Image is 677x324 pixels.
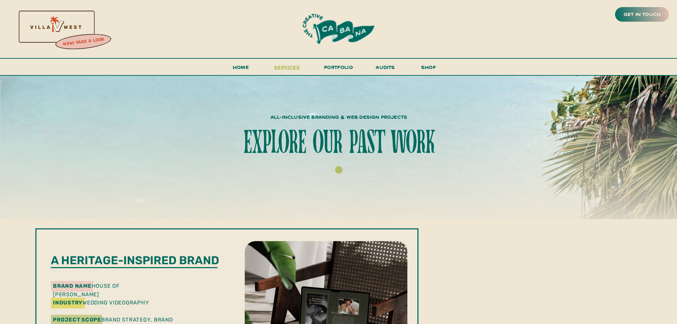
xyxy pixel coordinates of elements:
p: wedding videography [53,298,214,306]
a: get in touch [622,10,662,20]
h1: explore our past work [216,128,462,159]
a: Home [230,63,252,76]
b: Project Scope [53,317,101,323]
p: A heritage-inspired brand [51,253,221,268]
a: new! take a look [54,35,113,49]
a: shop [412,63,446,75]
a: audits [375,63,396,75]
p: house of [PERSON_NAME] [53,282,158,289]
p: all-inclusive branding & web design projects [243,112,435,119]
b: industry [53,299,82,306]
span: services [274,64,300,70]
a: services [272,63,302,76]
a: portfolio [322,63,355,76]
b: brand name [53,283,92,289]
